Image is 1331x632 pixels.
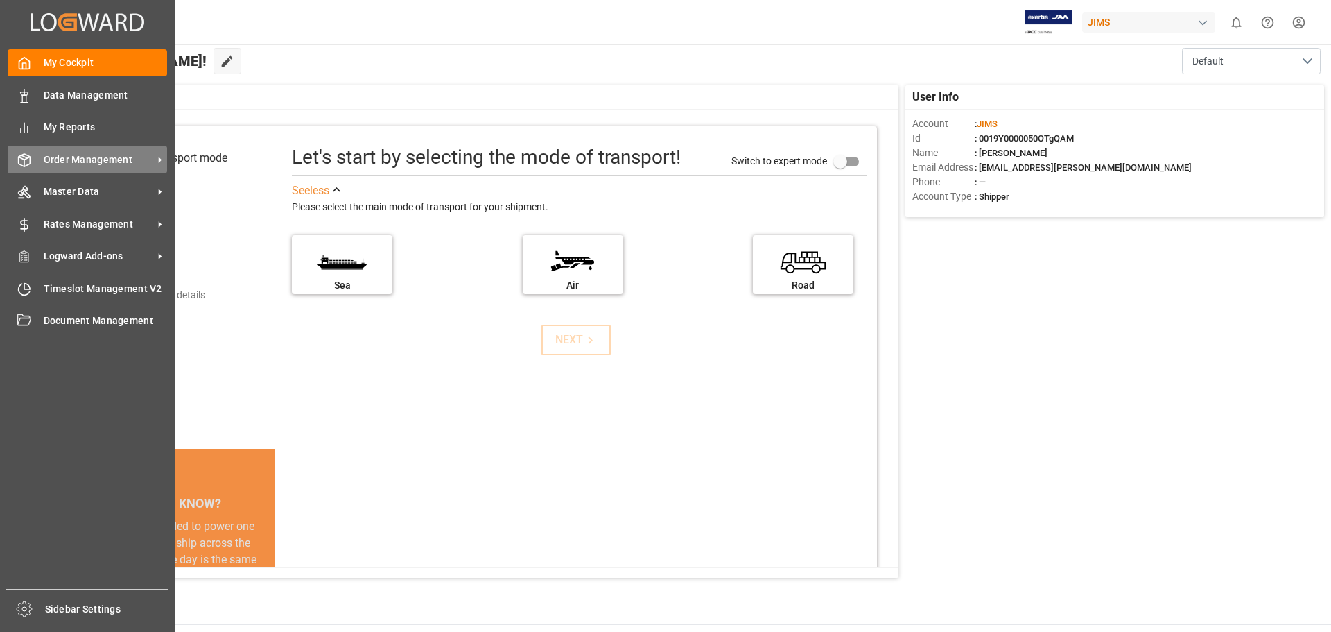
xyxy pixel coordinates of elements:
a: Document Management [8,307,167,334]
span: Logward Add-ons [44,249,153,264]
a: My Reports [8,114,167,141]
img: Exertis%20JAM%20-%20Email%20Logo.jpg_1722504956.jpg [1025,10,1072,35]
div: See less [292,182,329,199]
span: Phone [912,175,975,189]
div: Road [760,278,846,293]
span: My Reports [44,120,168,135]
span: Sidebar Settings [45,602,169,617]
span: Account [912,117,975,131]
span: Email Address [912,160,975,175]
button: show 0 new notifications [1221,7,1252,38]
span: User Info [912,89,959,105]
div: Let's start by selecting the mode of transport! [292,143,681,172]
a: Data Management [8,81,167,108]
span: : [EMAIL_ADDRESS][PERSON_NAME][DOMAIN_NAME] [975,162,1192,173]
span: My Cockpit [44,55,168,70]
div: Air [530,278,616,293]
span: : [975,119,998,129]
span: : — [975,177,986,187]
span: : Shipper [975,191,1009,202]
span: Master Data [44,185,153,199]
div: NEXT [555,332,598,348]
span: Rates Management [44,217,153,232]
span: : [PERSON_NAME] [975,148,1047,158]
span: Hello [PERSON_NAME]! [58,48,207,74]
div: The energy needed to power one large container ship across the ocean in a single day is the same ... [92,518,259,618]
div: Sea [299,278,385,293]
div: JIMS [1082,12,1215,33]
a: Timeslot Management V2 [8,275,167,302]
div: Please select the main mode of transport for your shipment. [292,199,867,216]
button: JIMS [1082,9,1221,35]
span: Default [1192,54,1224,69]
span: Data Management [44,88,168,103]
span: JIMS [977,119,998,129]
span: Id [912,131,975,146]
span: Order Management [44,153,153,167]
span: Account Type [912,189,975,204]
span: Timeslot Management V2 [44,282,168,296]
span: Document Management [44,314,168,328]
a: My Cockpit [8,49,167,76]
button: NEXT [541,325,611,355]
span: Name [912,146,975,160]
span: Switch to expert mode [731,155,827,166]
div: DID YOU KNOW? [75,489,275,518]
span: : 0019Y0000050OTgQAM [975,133,1074,144]
button: Help Center [1252,7,1283,38]
button: open menu [1182,48,1321,74]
